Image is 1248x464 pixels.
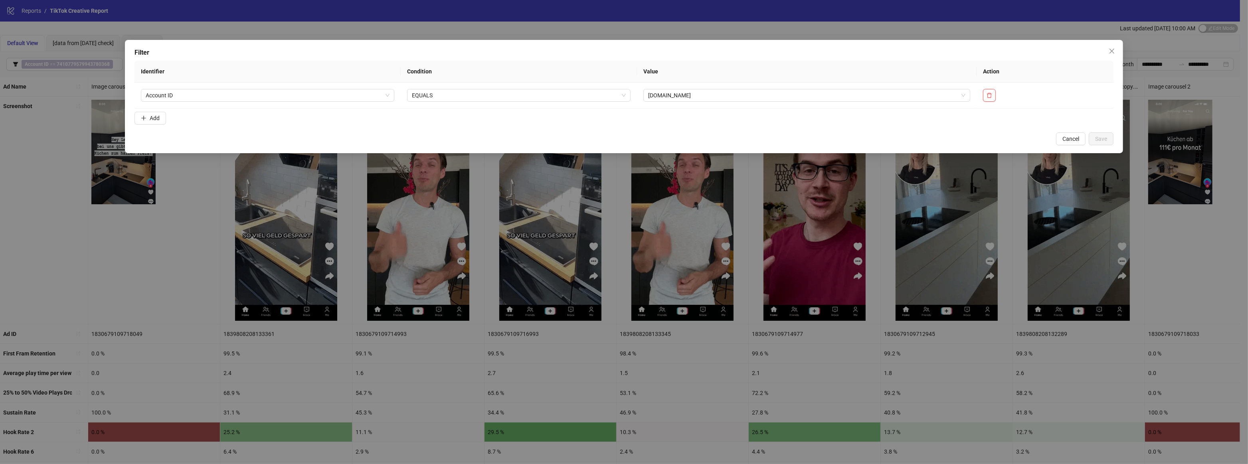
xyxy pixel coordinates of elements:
span: Cancel [1062,136,1079,142]
button: Add [134,112,166,124]
th: Value [637,61,977,83]
th: Identifier [134,61,401,83]
span: delete [987,93,992,98]
span: Account ID [146,89,390,101]
span: close [1109,48,1115,54]
th: Condition [401,61,637,83]
button: Close [1106,45,1118,57]
span: EQUALS [412,89,626,101]
button: Cancel [1056,132,1086,145]
button: Save [1089,132,1114,145]
span: Küchenportal.de [648,89,965,101]
div: Filter [134,48,1114,57]
th: Action [977,61,1114,83]
span: Add [150,115,160,121]
span: plus [141,115,146,121]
